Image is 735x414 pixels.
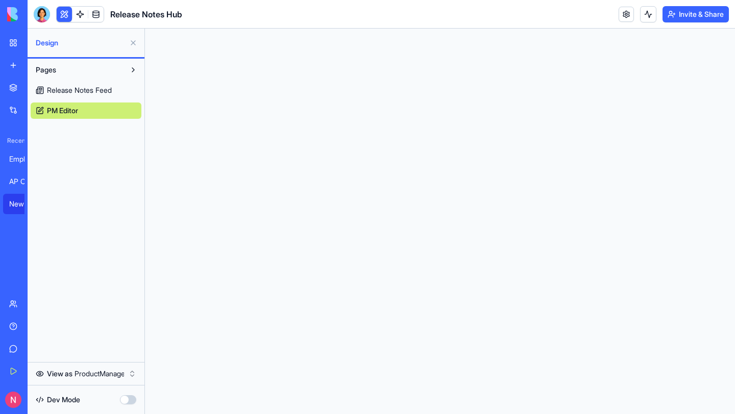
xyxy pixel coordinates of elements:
span: Release Notes Hub [110,8,182,20]
a: New App [3,194,44,214]
div: New App [9,199,38,209]
button: Invite & Share [663,6,729,22]
span: View as [47,369,70,379]
button: Pages [31,62,125,78]
span: Pages [36,65,56,75]
a: AP Command Center [3,171,44,192]
span: Design [36,38,125,48]
span: PM Editor [47,106,78,116]
span: Release Notes Feed [47,85,112,95]
img: ACg8ocLcociyy9znLq--h6yEi2cYg3E6pP5UTMLYLOfNa3QwLQ1bTA=s96-c [5,392,21,408]
span: Dev Mode [47,395,80,405]
span: Recent [3,137,24,145]
div: Employee Directory [9,154,38,164]
a: Employee Directory [3,149,44,169]
a: PM Editor [31,102,141,119]
img: logo [7,7,70,21]
div: AP Command Center [9,176,38,187]
a: Release Notes Feed [31,82,141,98]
